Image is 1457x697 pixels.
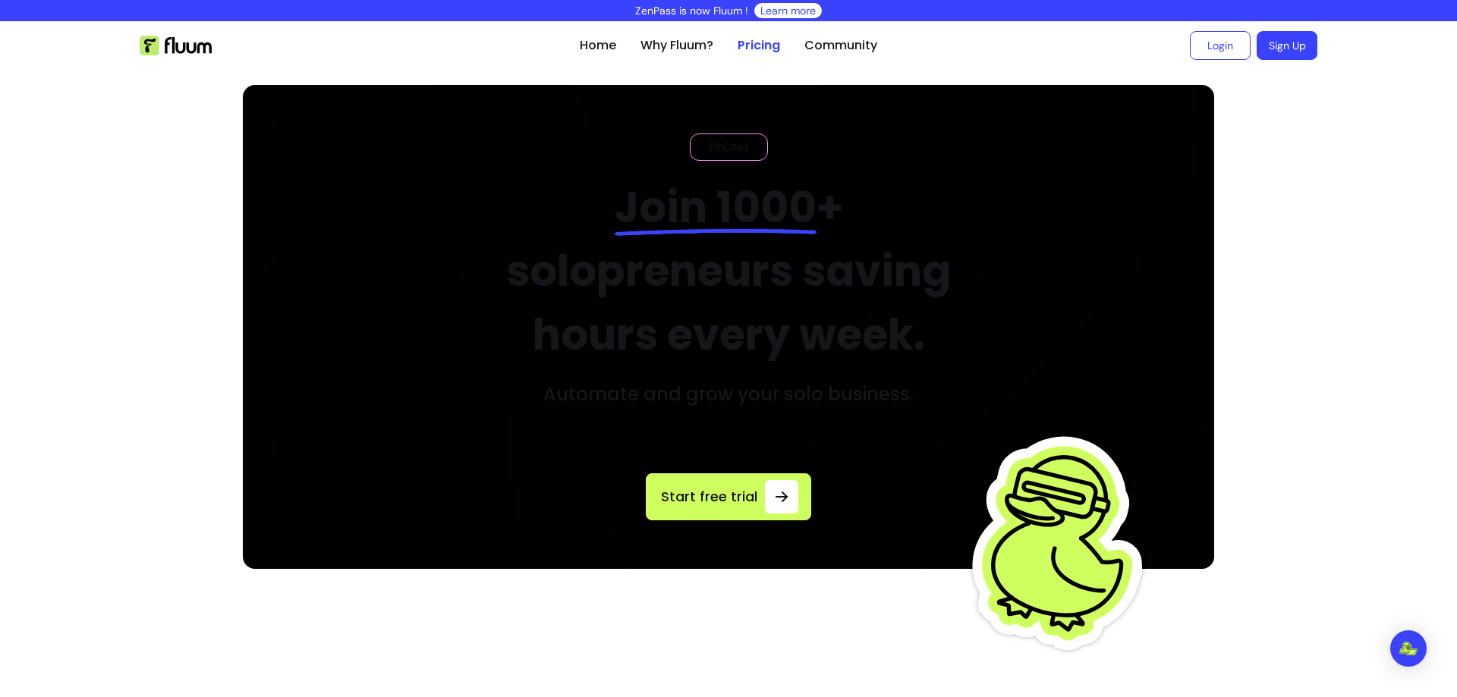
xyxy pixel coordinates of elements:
[580,36,616,55] a: Home
[968,410,1157,675] img: Fluum Duck sticker
[703,140,755,155] span: PRICING
[1257,31,1317,60] a: Sign Up
[640,36,713,55] a: Why Fluum?
[635,3,748,18] p: ZenPass is now Fluum !
[140,36,212,55] img: Fluum Logo
[804,36,877,55] a: Community
[646,473,811,520] a: Start free trial
[738,36,780,55] a: Pricing
[659,486,759,507] span: Start free trial
[1190,31,1251,60] a: Login
[760,3,816,18] a: Learn more
[615,177,817,237] span: Join 1000
[543,382,914,407] h3: Automate and grow your solo business.
[1390,630,1427,667] div: Open Intercom Messenger
[472,176,986,367] h2: + solopreneurs saving hours every week.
